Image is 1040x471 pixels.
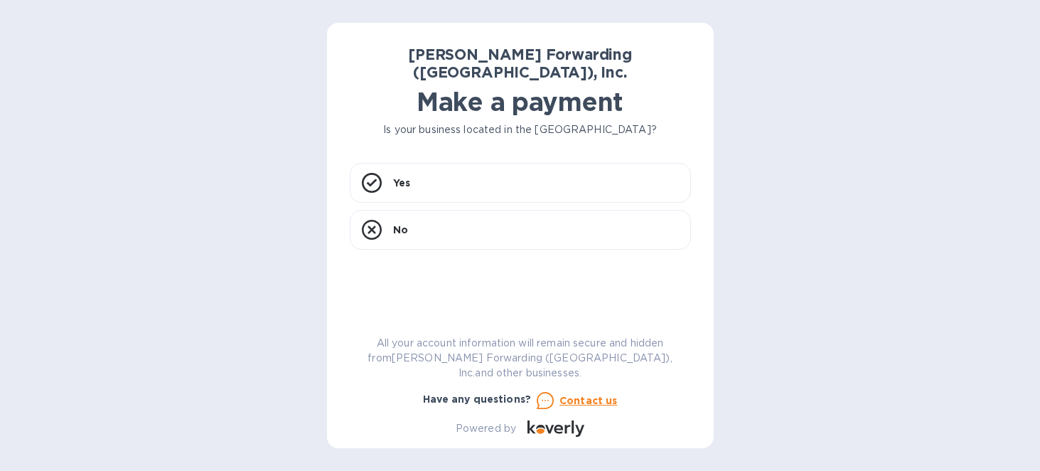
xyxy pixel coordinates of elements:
[456,421,516,436] p: Powered by
[393,176,410,190] p: Yes
[393,223,408,237] p: No
[350,122,691,137] p: Is your business located in the [GEOGRAPHIC_DATA]?
[559,395,618,406] u: Contact us
[423,393,532,405] b: Have any questions?
[408,46,632,81] b: [PERSON_NAME] Forwarding ([GEOGRAPHIC_DATA]), Inc.
[350,336,691,381] p: All your account information will remain secure and hidden from [PERSON_NAME] Forwarding ([GEOGRA...
[350,87,691,117] h1: Make a payment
